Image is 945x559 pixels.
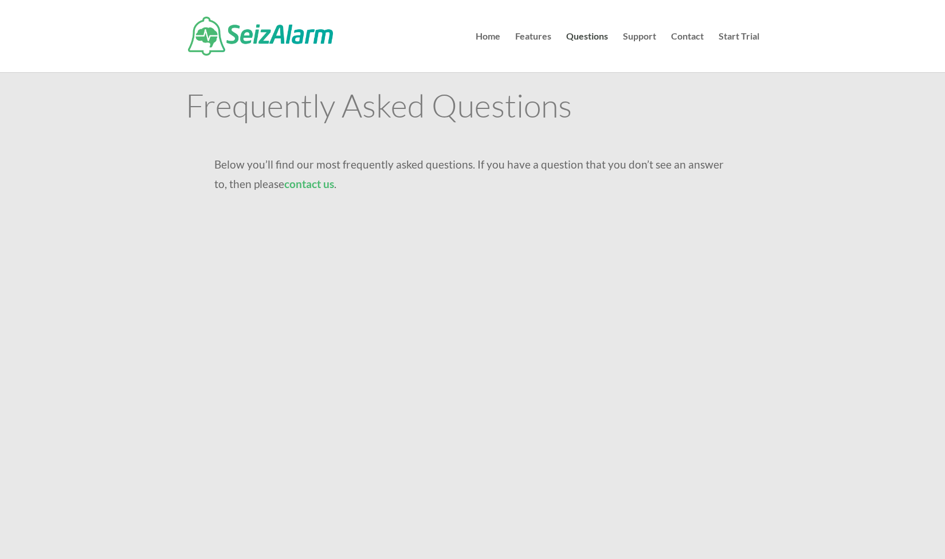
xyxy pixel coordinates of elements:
iframe: Help widget launcher [843,514,932,546]
a: contact us [284,177,334,190]
a: Features [515,32,551,72]
a: Contact [671,32,704,72]
h1: Frequently Asked Questions [186,89,759,127]
p: Below you’ll find our most frequently asked questions. If you have a question that you don’t see ... [214,155,731,194]
a: Questions [566,32,608,72]
a: Support [623,32,656,72]
a: Start Trial [719,32,759,72]
img: SeizAlarm [188,17,333,56]
a: Home [476,32,500,72]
